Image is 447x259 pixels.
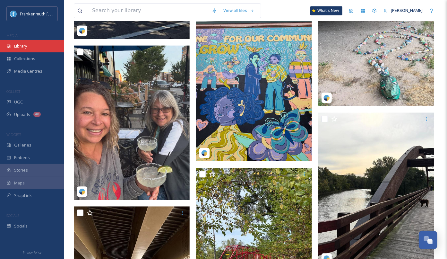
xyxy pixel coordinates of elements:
[6,132,21,137] span: WIDGETS
[14,56,35,62] span: Collections
[14,192,32,199] span: SnapLink
[380,4,426,17] a: [PERSON_NAME]
[201,150,208,156] img: snapsea-logo.png
[20,11,68,17] span: Frankenmuth [US_STATE]
[310,6,342,15] a: What's New
[323,94,330,101] img: snapsea-logo.png
[14,223,28,229] span: Socials
[33,112,41,117] div: 40
[6,33,18,38] span: MEDIA
[14,99,23,105] span: UGC
[74,45,190,200] img: jessgraham72-17978940488916828.jpeg
[14,155,30,161] span: Embeds
[14,142,31,148] span: Galleries
[14,112,30,118] span: Uploads
[419,231,437,249] button: Open Chat
[23,250,41,255] span: Privacy Policy
[6,213,19,218] span: SOCIALS
[10,11,17,17] img: Social%20Media%20PFP%202025.jpg
[79,188,85,195] img: snapsea-logo.png
[14,180,25,186] span: Maps
[14,68,42,74] span: Media Centres
[79,27,85,34] img: snapsea-logo.png
[14,167,28,173] span: Stories
[23,248,41,256] a: Privacy Policy
[6,89,20,94] span: COLLECT
[220,4,258,17] a: View all files
[89,4,209,18] input: Search your library
[196,7,312,161] img: jessgraham72-18077559632086827.jpeg
[14,43,27,49] span: Library
[391,7,423,13] span: [PERSON_NAME]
